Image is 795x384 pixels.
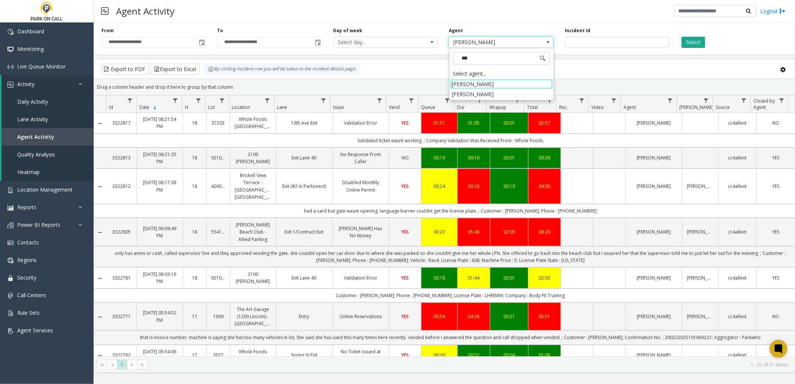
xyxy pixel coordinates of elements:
[394,351,417,359] a: YES
[7,328,13,334] img: 'icon'
[94,184,106,190] a: Collapse Details
[208,66,214,72] img: infoIcon.svg
[17,292,46,299] span: Call Centers
[101,2,109,20] img: pageIcon
[495,183,524,190] div: 00:10
[402,155,409,161] span: NO
[17,239,39,246] span: Contacts
[188,351,202,359] a: 17
[188,154,202,161] a: 18
[337,151,384,165] a: No Response From Caller
[141,309,178,323] a: [DATE] 05:54:52 PM
[188,183,202,190] a: 18
[426,228,453,235] div: 00:23
[281,313,328,320] a: Entry
[723,183,752,190] a: cc4allext
[533,183,556,190] a: 04:00
[495,313,524,320] div: 00:21
[565,27,590,34] label: Incident Id
[495,119,524,127] a: 00:01
[1,75,94,93] a: Activity
[235,172,271,201] a: Brickell View Terrace - [GEOGRAPHIC_DATA] [GEOGRAPHIC_DATA]
[772,313,779,320] span: NO
[394,274,417,281] a: YES
[7,82,13,88] img: 'icon'
[17,116,48,123] span: Lane Activity
[235,221,271,243] a: [PERSON_NAME] Beach Club - Allied Parking
[475,95,485,106] a: Dur Filter Menu
[277,104,287,110] span: Lane
[559,104,568,110] span: Rec.
[106,246,795,267] td: only has amex or cash, called supervisor line and they approved vending the gate. she couldnt ope...
[421,104,435,110] span: Queue
[772,183,779,189] span: YES
[761,119,790,127] a: NO
[211,351,225,359] a: 3027
[1,110,94,128] a: Lane Activity
[17,63,66,70] span: Live Queue Monitor
[687,274,714,281] a: [PERSON_NAME]
[111,183,132,190] a: 3322812
[723,351,752,359] a: cc4allext
[426,119,453,127] a: 01:51
[337,348,384,362] a: No Ticket Issued at [GEOGRAPHIC_DATA]
[394,154,417,161] a: NO
[7,46,13,52] img: 'icon'
[426,154,453,161] a: 00:19
[462,154,485,161] a: 00:16
[495,274,524,281] a: 00:01
[17,309,40,316] span: Rule Sets
[333,104,344,110] span: Issue
[462,313,485,320] a: 04:36
[101,27,114,34] label: From
[701,95,711,106] a: Parker Filter Menu
[591,104,604,110] span: Video
[761,228,790,235] a: YES
[152,362,787,368] kendo-pager-info: 1 - 21 of 21 items
[204,64,360,75] div: By clicking Incident row you will be taken to the incident details page.
[141,348,178,362] a: [DATE] 05:54:06 PM
[533,154,556,161] a: 00:36
[111,119,132,127] a: 3322817
[772,275,779,281] span: YES
[462,183,485,190] div: 03:26
[281,119,328,127] a: 13th Ave Exit
[141,116,178,130] a: [DATE] 06:21:54 PM
[7,310,13,316] img: 'icon'
[630,228,677,235] a: [PERSON_NAME]
[337,179,384,193] a: Disabled Monthly Online Permit
[281,183,328,190] a: Exit (#2 In Parkonect)
[170,95,180,106] a: Date Filter Menu
[462,351,485,359] a: 00:32
[150,64,199,75] button: Export to Excel
[235,348,271,362] a: Whole Foods [GEOGRAPHIC_DATA]
[495,154,524,161] a: 00:01
[7,222,13,228] img: 'icon'
[394,183,417,190] a: YES
[630,119,677,127] a: [PERSON_NAME]
[17,151,55,158] span: Quality Analysis
[211,154,225,161] a: 921017
[426,183,453,190] div: 00:24
[106,134,795,147] td: Validated ticket wasnt working. ; Company Validation Was Received From : Whole Foods
[262,95,272,106] a: Location Filter Menu
[624,104,636,110] span: Agent
[17,45,44,52] span: Monitoring
[630,351,677,359] a: [PERSON_NAME]
[761,351,790,359] a: YES
[533,119,556,127] div: 02:57
[208,104,215,110] span: Lot
[281,228,328,235] a: Exit 1/Contract Exit
[7,64,13,70] img: 'icon'
[211,274,225,281] a: 921017
[211,228,225,235] a: 554160
[1,128,94,146] a: Agent Activity
[197,37,205,48] span: Toggle popup
[17,98,48,105] span: Daily Activity
[337,225,384,239] a: [PERSON_NAME] Has No Money
[141,151,178,165] a: [DATE] 06:21:25 PM
[17,256,37,263] span: Regions
[533,274,556,281] a: 02:03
